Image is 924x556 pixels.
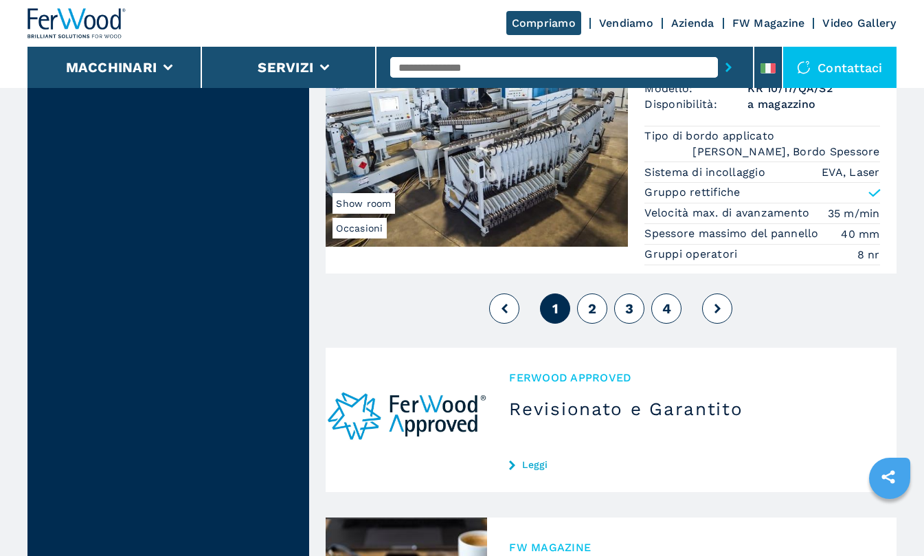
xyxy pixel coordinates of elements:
span: Show room [333,193,394,214]
em: [PERSON_NAME], Bordo Spessore [692,144,879,159]
img: Bordatrice Singola HOMAG KR 10/17/QA/S2 [326,13,628,247]
em: EVA, Laser [822,164,880,180]
a: Leggi [509,459,874,470]
a: Bordatrice Singola HOMAG KR 10/17/QA/S2OccasioniShow room005321[PERSON_NAME]Codice:005321Marca:HO... [326,13,896,274]
span: Modello: [644,80,747,96]
a: Azienda [671,16,714,30]
button: submit-button [718,52,739,83]
a: FW Magazine [732,16,805,30]
span: Occasioni [333,218,386,238]
span: 2 [588,300,596,317]
button: Servizi [258,59,313,76]
em: 8 nr [857,247,880,263]
em: 35 m/min [828,205,880,221]
img: Ferwood [27,8,126,38]
p: Gruppi operatori [644,247,741,262]
img: Contattaci [797,60,811,74]
span: a magazzino [747,96,879,112]
img: Revisionato e Garantito [326,348,487,492]
a: Vendiamo [599,16,653,30]
p: Gruppo rettifiche [644,185,740,200]
h3: KR 10/17/QA/S2 [747,80,879,96]
span: 3 [625,300,633,317]
p: Sistema di incollaggio [644,165,769,180]
button: Macchinari [66,59,157,76]
span: 4 [662,300,671,317]
span: Ferwood Approved [509,370,874,386]
a: Compriamo [506,11,581,35]
a: sharethis [871,460,905,494]
h3: Revisionato e Garantito [509,398,874,420]
p: Tipo di bordo applicato [644,129,778,144]
button: 3 [614,293,644,324]
p: Velocità max. di avanzamento [644,205,813,221]
div: Contattaci [783,47,897,88]
button: 1 [540,293,570,324]
span: Disponibilità: [644,96,747,112]
button: 2 [577,293,607,324]
span: FW MAGAZINE [509,540,874,555]
p: Spessore massimo del pannello [644,226,822,241]
em: 40 mm [841,226,879,242]
button: 4 [651,293,681,324]
span: 1 [552,300,559,317]
a: Video Gallery [822,16,896,30]
iframe: Chat [866,494,914,546]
